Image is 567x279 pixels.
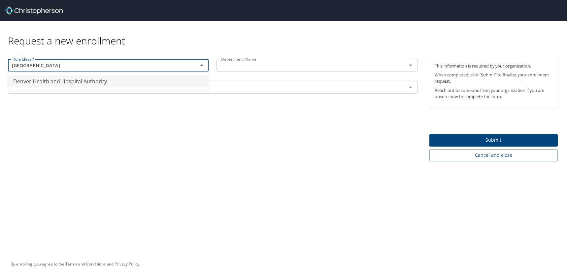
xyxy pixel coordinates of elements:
[406,83,415,92] button: Open
[5,7,63,14] img: cbt logo
[435,151,553,159] span: Cancel and close
[406,61,415,70] button: Open
[65,261,106,267] a: Terms and Conditions
[8,21,563,47] div: Request a new enrollment
[197,61,206,70] button: Close
[429,149,558,161] button: Cancel and close
[115,261,139,267] a: Privacy Policy
[435,72,553,84] p: When completed, click “Submit” to finalize your enrollment request.
[11,256,140,272] div: By enrolling, you agree to the and .
[435,87,553,100] p: Reach out to someone from your organization if you are unsure how to complete the form.
[8,75,209,87] li: Denver Health and Hospital Authority
[429,134,558,147] button: Submit
[435,136,553,144] span: Submit
[435,63,553,69] p: This information is required by your organization.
